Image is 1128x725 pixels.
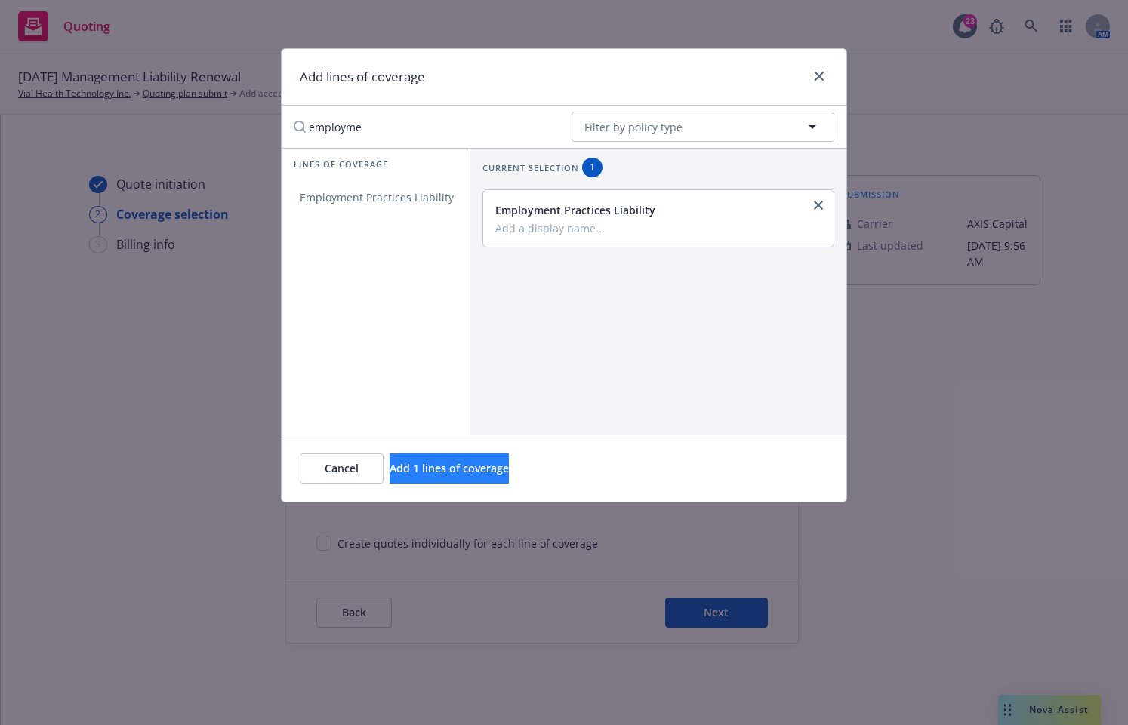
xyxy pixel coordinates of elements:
button: Filter by policy type [572,112,834,142]
span: Cancel [325,461,359,475]
div: Employment Practices Liability [495,202,818,218]
span: Employment Practices Liability [282,190,472,204]
input: Search lines of coverage... [285,112,559,142]
button: Cancel [300,453,384,484]
h1: Add lines of coverage [300,67,425,87]
span: Add 1 lines of coverage [390,461,509,475]
button: Add 1 lines of coverage [390,453,509,484]
span: Current selection [482,161,579,174]
input: Add a display name... [495,221,818,235]
span: Filter by policy type [584,119,683,135]
a: close [809,196,828,214]
span: 1 [588,161,596,174]
a: close [810,67,828,85]
span: Lines of coverage [294,158,388,170]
